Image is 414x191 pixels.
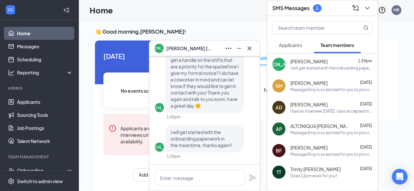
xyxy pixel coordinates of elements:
span: [DATE] [360,145,372,150]
svg: Ellipses [225,44,232,52]
div: 1:59pm [167,153,181,159]
div: Massage Envy is so excited for you to join our team! Do you know anyone else who might be interes... [290,130,372,135]
svg: Minimize [235,44,243,52]
span: ALTONIQUA [PERSON_NAME] [290,123,349,129]
div: [PERSON_NAME] [143,144,176,150]
div: I had an interview [DATE]. I also accepted my offer. Thank you. [290,108,372,114]
span: [DATE] [103,51,207,61]
svg: QuestionInfo [378,6,386,14]
svg: Collapse [63,7,70,13]
span: No events scheduled for [DATE] . [121,87,190,94]
div: [PERSON_NAME] [260,61,298,68]
h1: Home [90,5,113,16]
svg: WorkstreamLogo [7,7,14,13]
div: TT [277,169,281,175]
button: Add availability [133,168,177,181]
span: [PERSON_NAME] [290,80,328,86]
div: Switch to admin view [17,178,63,184]
div: Onboarding [17,167,67,174]
span: [DATE] [360,166,372,171]
span: I will get started with the onboarding paperwork in the meantime, thanks again!! [171,129,232,148]
div: SM [276,83,282,89]
svg: ComposeMessage [351,4,359,12]
a: Talent Network [17,135,73,148]
svg: Error [109,124,117,132]
div: 1 [316,5,318,11]
button: Minimize [234,43,244,54]
span: Team members [320,42,354,48]
span: [PERSON_NAME] [PERSON_NAME] [166,45,212,52]
svg: MagnifyingGlass [363,25,369,30]
a: Applicants [17,95,73,108]
span: [DATE] [360,80,372,85]
svg: Analysis [8,69,14,76]
a: Sourcing Tools [17,108,73,121]
span: No follow-up needed at the moment [264,86,355,94]
svg: Settings [8,178,14,184]
svg: Plane [249,174,257,182]
div: Reporting [17,69,73,76]
div: AD [276,104,282,111]
h3: 👋 Good morning, [PERSON_NAME] ! [95,28,398,35]
span: [DATE] [360,123,372,128]
span: [PERSON_NAME] [290,144,328,151]
span: Trinity [PERSON_NAME] [290,166,341,172]
a: Messages [17,40,73,53]
div: AP [276,126,282,132]
a: Job Postings [17,121,73,135]
div: Massage Envy is so excited for you to join our team! Do you know anyone else who might be interes... [290,151,372,157]
div: Does 12pm work for you? [290,173,337,179]
span: [DATE] [360,102,372,106]
svg: Cross [245,44,253,52]
span: [PERSON_NAME] [290,58,328,65]
span: 1:59pm [358,58,372,63]
h3: SMS Messages [272,5,310,12]
div: [PERSON_NAME] [143,105,176,110]
svg: ChevronDown [363,4,371,12]
div: 1:45pm [167,114,181,119]
div: MR [393,7,399,13]
div: Hiring [8,86,72,91]
button: ChevronDown [362,3,372,13]
div: BF [276,147,282,154]
a: Home [17,27,73,40]
div: Applicants are unable to schedule interviews until you set up your availability. [120,124,202,145]
input: Search team member [273,22,350,34]
button: Cross [244,43,255,54]
span: Applicants [279,42,302,48]
div: I will get started with the onboarding paperwork in the meantime, thanks again!! [290,65,372,71]
button: Ellipses [223,43,234,54]
div: Massage Envy is so excited for you to join our team! Do you know anyone else who might be interes... [290,87,372,92]
div: Open Intercom Messenger [392,169,407,184]
button: ComposeMessage [350,3,361,13]
svg: UserCheck [8,167,14,174]
div: Team Management [8,154,72,160]
span: [PERSON_NAME] [290,101,328,108]
a: Scheduling [17,53,73,66]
